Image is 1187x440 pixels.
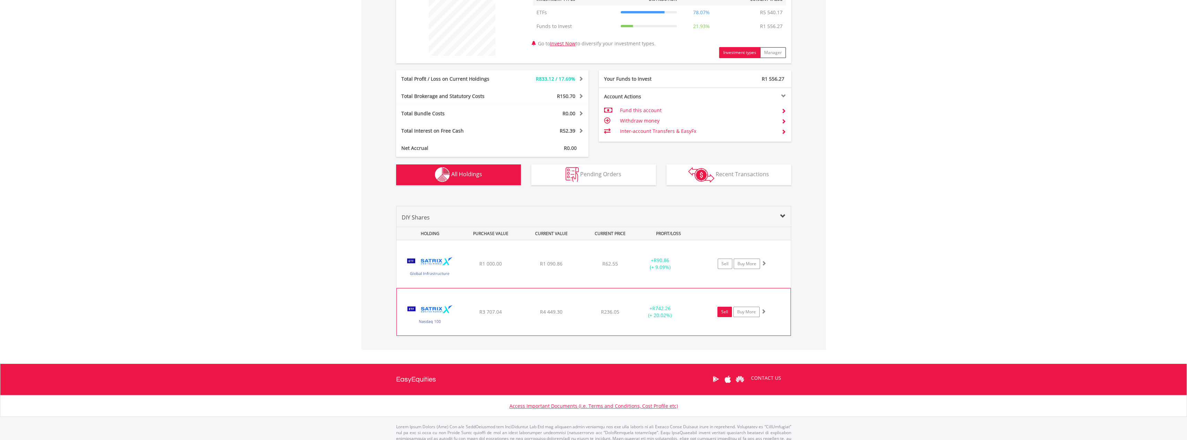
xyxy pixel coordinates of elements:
td: Fund this account [620,105,776,116]
div: Total Interest on Free Cash [396,127,508,134]
td: R1 556.27 [757,19,786,33]
div: Account Actions [599,93,695,100]
img: pending_instructions-wht.png [566,167,579,182]
span: R742.26 [652,305,671,312]
button: Pending Orders [531,164,656,185]
div: Total Bundle Costs [396,110,508,117]
span: R833.12 / 17.69% [536,75,575,82]
span: R1 090.86 [540,260,562,267]
span: R62.55 [602,260,618,267]
a: Invest Now [550,40,576,47]
span: R52.39 [560,127,575,134]
div: Total Profit / Loss on Current Holdings [396,75,508,82]
img: transactions-zar-wht.png [688,167,714,182]
span: DIY Shares [402,214,430,221]
div: Your Funds to Invest [599,75,695,82]
span: R0.00 [564,145,577,151]
img: holdings-wht.png [435,167,450,182]
span: R3 707.04 [479,308,502,315]
a: Sell [718,259,732,269]
a: CONTACT US [746,368,786,388]
a: Sell [717,307,732,317]
span: R4 449.30 [540,308,562,315]
a: Huawei [734,368,746,390]
a: EasyEquities [396,364,436,395]
td: Funds to Invest [533,19,617,33]
a: Buy More [733,307,760,317]
div: Net Accrual [396,145,508,152]
img: EQU.ZA.STXNDQ.png [400,297,460,334]
div: + (+ 20.02%) [634,305,686,319]
a: Google Play [710,368,722,390]
img: EQU.ZA.STXIFR.png [400,249,460,286]
td: Inter-account Transfers & EasyFx [620,126,776,136]
span: R1 000.00 [479,260,502,267]
a: Apple [722,368,734,390]
button: Investment types [719,47,760,58]
a: Access Important Documents (i.e. Terms and Conditions, Cost Profile etc) [509,403,678,409]
span: R0.00 [562,110,575,117]
div: + (+ 9.09%) [634,257,687,271]
button: Manager [760,47,786,58]
td: Withdraw money [620,116,776,126]
div: CURRENT PRICE [582,227,637,240]
span: R150.70 [557,93,575,99]
div: HOLDING [397,227,460,240]
span: Recent Transactions [716,170,769,178]
span: Pending Orders [580,170,621,178]
td: R5 540.17 [757,6,786,19]
span: R1 556.27 [762,75,784,82]
div: PROFIT/LOSS [639,227,698,240]
span: R90.86 [654,257,669,263]
span: R236.05 [601,308,619,315]
td: ETFs [533,6,617,19]
button: All Holdings [396,164,521,185]
div: CURRENT VALUE [522,227,581,240]
div: Total Brokerage and Statutory Costs [396,93,508,100]
button: Recent Transactions [666,164,791,185]
td: 21.93% [680,19,723,33]
span: All Holdings [451,170,482,178]
td: 78.07% [680,6,723,19]
div: PURCHASE VALUE [461,227,521,240]
a: Buy More [734,259,760,269]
